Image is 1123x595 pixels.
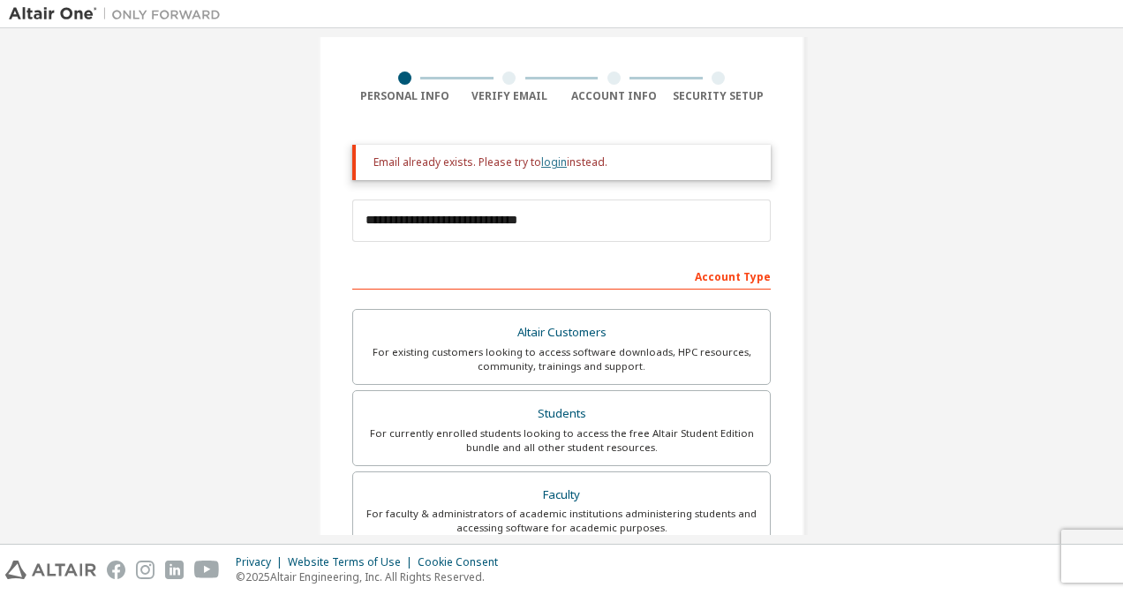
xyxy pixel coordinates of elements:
div: Personal Info [352,89,457,103]
a: login [541,154,567,169]
p: © 2025 Altair Engineering, Inc. All Rights Reserved. [236,569,509,584]
div: Students [364,402,759,426]
div: Verify Email [457,89,562,103]
img: instagram.svg [136,561,155,579]
img: altair_logo.svg [5,561,96,579]
div: Website Terms of Use [288,555,418,569]
div: For existing customers looking to access software downloads, HPC resources, community, trainings ... [364,345,759,373]
div: Altair Customers [364,320,759,345]
img: Altair One [9,5,230,23]
div: Privacy [236,555,288,569]
div: Security Setup [667,89,772,103]
div: For currently enrolled students looking to access the free Altair Student Edition bundle and all ... [364,426,759,455]
div: Account Type [352,261,771,290]
div: Account Info [561,89,667,103]
img: facebook.svg [107,561,125,579]
div: Cookie Consent [418,555,509,569]
div: For faculty & administrators of academic institutions administering students and accessing softwa... [364,507,759,535]
div: Faculty [364,483,759,508]
img: linkedin.svg [165,561,184,579]
img: youtube.svg [194,561,220,579]
div: Email already exists. Please try to instead. [373,155,757,169]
